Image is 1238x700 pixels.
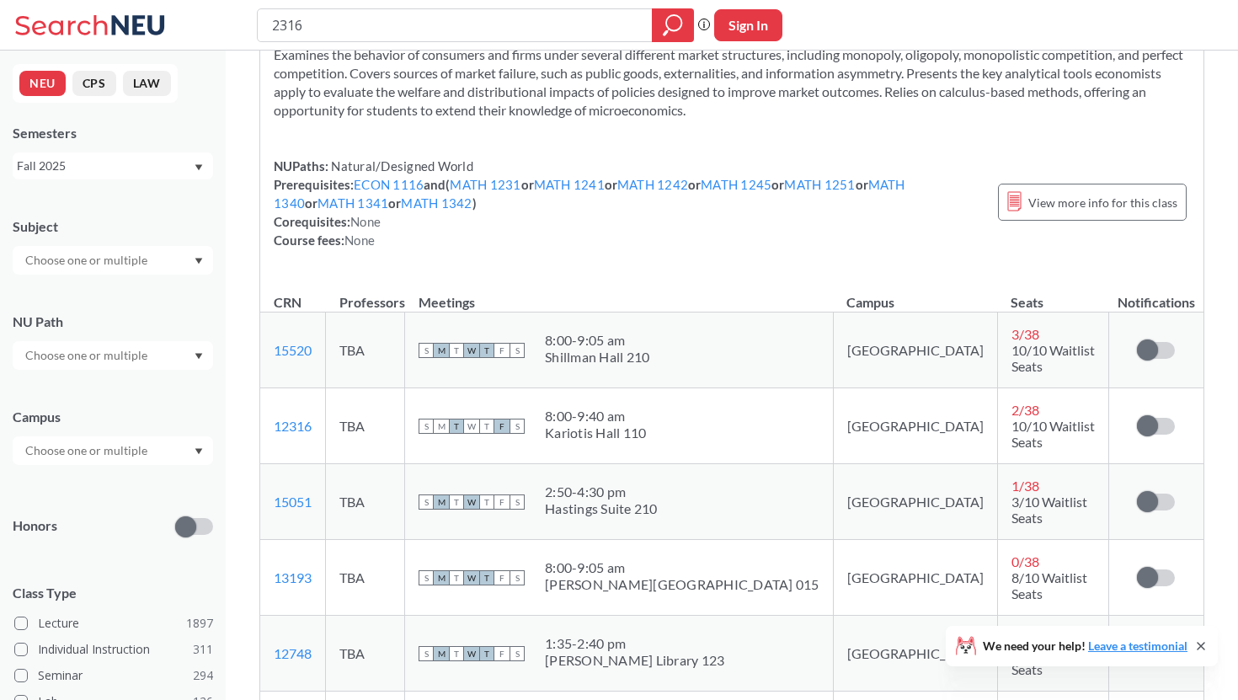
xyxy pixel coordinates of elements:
td: [GEOGRAPHIC_DATA] [833,540,997,616]
span: T [449,343,464,358]
div: 1:35 - 2:40 pm [545,635,724,652]
svg: magnifying glass [663,13,683,37]
td: TBA [326,540,405,616]
span: 8/10 Waitlist Seats [1011,569,1087,601]
section: Examines the behavior of consumers and firms under several different market structures, including... [274,45,1190,120]
span: T [449,570,464,585]
div: NUPaths: Prerequisites: and ( or or or or or or or ) Corequisites: Course fees: [274,157,981,249]
a: MATH 1341 [318,195,388,211]
button: NEU [19,71,66,96]
span: T [449,419,464,434]
span: F [494,494,510,510]
span: T [479,343,494,358]
span: M [434,494,449,510]
a: ECON 1116 [354,177,424,192]
div: 8:00 - 9:05 am [545,332,649,349]
a: 12748 [274,645,312,661]
svg: Dropdown arrow [195,353,203,360]
td: TBA [326,464,405,540]
td: TBA [326,313,405,388]
span: S [419,343,434,358]
th: Campus [833,276,997,313]
span: S [419,419,434,434]
span: W [464,570,479,585]
span: W [464,494,479,510]
div: CRN [274,293,301,312]
div: Dropdown arrow [13,246,213,275]
div: Shillman Hall 210 [545,349,649,366]
span: T [479,419,494,434]
div: 8:00 - 9:40 am [545,408,646,425]
span: S [510,570,525,585]
span: F [494,570,510,585]
a: 12316 [274,418,312,434]
th: Seats [997,276,1109,313]
svg: Dropdown arrow [195,258,203,265]
a: MATH 1251 [784,177,855,192]
label: Seminar [14,665,213,687]
label: Lecture [14,612,213,634]
span: S [510,343,525,358]
button: LAW [123,71,171,96]
div: Subject [13,217,213,236]
span: Class Type [13,584,213,602]
td: [GEOGRAPHIC_DATA] [833,616,997,692]
td: TBA [326,616,405,692]
span: F [494,419,510,434]
svg: Dropdown arrow [195,164,203,171]
span: Natural/Designed World [328,158,473,174]
p: Honors [13,516,57,536]
span: M [434,419,449,434]
td: [GEOGRAPHIC_DATA] [833,388,997,464]
input: Choose one or multiple [17,250,158,270]
div: [PERSON_NAME] Library 123 [545,652,724,669]
div: Semesters [13,124,213,142]
div: NU Path [13,313,213,331]
span: F [494,343,510,358]
button: CPS [72,71,116,96]
span: W [464,419,479,434]
span: S [419,570,434,585]
span: M [434,570,449,585]
span: W [464,646,479,661]
span: We need your help! [983,640,1187,652]
a: MATH 1242 [617,177,688,192]
span: 294 [193,666,213,685]
div: Dropdown arrow [13,341,213,370]
button: Sign In [714,9,782,41]
th: Meetings [405,276,834,313]
input: Choose one or multiple [17,345,158,366]
input: Class, professor, course number, "phrase" [270,11,640,40]
span: 3 / 38 [1011,326,1039,342]
a: MATH 1342 [401,195,472,211]
td: [GEOGRAPHIC_DATA] [833,464,997,540]
span: S [419,646,434,661]
a: 13193 [274,569,312,585]
span: T [449,494,464,510]
span: M [434,343,449,358]
span: S [510,419,525,434]
td: [GEOGRAPHIC_DATA] [833,313,997,388]
span: None [344,232,375,248]
th: Professors [326,276,405,313]
span: T [479,646,494,661]
span: 311 [193,640,213,659]
div: Kariotis Hall 110 [545,425,646,441]
span: S [419,494,434,510]
span: S [510,494,525,510]
span: 1897 [186,614,213,633]
div: Dropdown arrow [13,436,213,465]
span: T [479,570,494,585]
label: Individual Instruction [14,639,213,660]
span: F [494,646,510,661]
span: M [434,646,449,661]
span: 0 / 38 [1011,553,1039,569]
span: 10/10 Waitlist Seats [1011,418,1095,450]
td: TBA [326,388,405,464]
a: 15051 [274,494,312,510]
div: 8:00 - 9:05 am [545,559,819,576]
input: Choose one or multiple [17,441,158,461]
div: [PERSON_NAME][GEOGRAPHIC_DATA] 015 [545,576,819,593]
div: Campus [13,408,213,426]
a: Leave a testimonial [1088,639,1187,653]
